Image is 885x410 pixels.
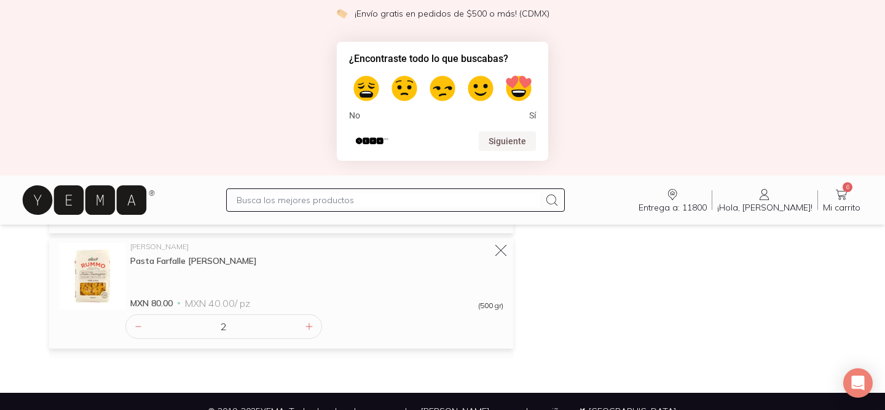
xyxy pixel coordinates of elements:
span: 6 [843,182,852,192]
span: Entrega a: 11800 [639,202,707,213]
span: MXN 40.00 / pz [185,297,250,309]
span: (500 gr) [478,302,503,309]
span: ¡Hola, [PERSON_NAME]! [717,202,812,213]
span: No [349,110,360,122]
button: Siguiente pregunta [479,131,536,151]
img: Pasta Farfalle Rummo [59,243,125,309]
div: Pasta Farfalle [PERSON_NAME] [130,255,503,266]
div: Open Intercom Messenger [843,368,873,398]
input: Busca los mejores productos [237,193,539,207]
div: [PERSON_NAME] [130,243,503,250]
h2: ¿Encontraste todo lo que buscabas? Select an option from 1 to 5, with 1 being No and 5 being Sí [349,52,536,66]
a: ¡Hola, [PERSON_NAME]! [712,187,817,213]
img: check [336,8,347,19]
a: 6Mi carrito [818,187,865,213]
span: MXN 80.00 [130,297,173,309]
span: Mi carrito [823,202,860,213]
a: Entrega a: 11800 [634,187,712,213]
span: Sí [529,110,536,122]
p: ¡Envío gratis en pedidos de $500 o más! (CDMX) [355,7,549,20]
div: ¿Encontraste todo lo que buscabas? Select an option from 1 to 5, with 1 being No and 5 being Sí [349,71,536,122]
a: Pasta Farfalle Rummo[PERSON_NAME]Pasta Farfalle [PERSON_NAME]MXN 80.00MXN 40.00/ pz(500 gr) [59,243,503,309]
